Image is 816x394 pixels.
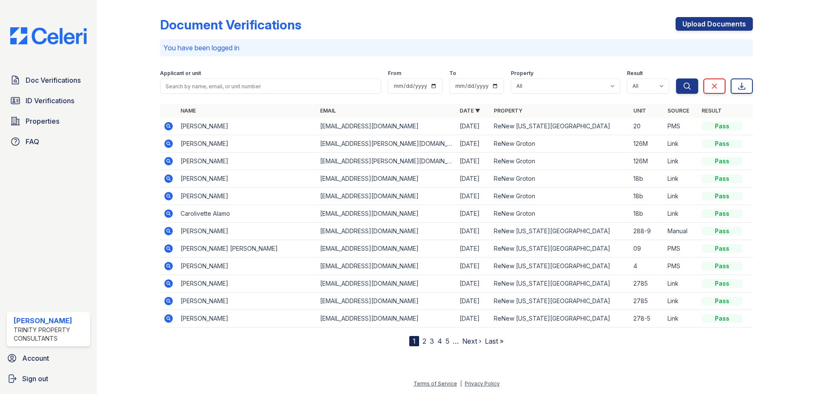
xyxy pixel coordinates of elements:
[460,107,480,114] a: Date ▼
[317,205,456,223] td: [EMAIL_ADDRESS][DOMAIN_NAME]
[664,188,698,205] td: Link
[317,135,456,153] td: [EMAIL_ADDRESS][PERSON_NAME][DOMAIN_NAME]
[630,153,664,170] td: 126M
[317,310,456,327] td: [EMAIL_ADDRESS][DOMAIN_NAME]
[320,107,336,114] a: Email
[490,205,630,223] td: ReNew Groton
[702,174,743,183] div: Pass
[453,336,459,346] span: …
[177,293,317,310] td: [PERSON_NAME]
[22,374,48,384] span: Sign out
[676,17,753,31] a: Upload Documents
[667,107,689,114] a: Source
[446,337,449,345] a: 5
[702,192,743,200] div: Pass
[630,205,664,223] td: 18b
[414,380,457,387] a: Terms of Service
[630,275,664,293] td: 2785
[664,258,698,275] td: PMS
[630,293,664,310] td: 2785
[664,310,698,327] td: Link
[702,139,743,148] div: Pass
[177,153,317,170] td: [PERSON_NAME]
[3,27,93,44] img: CE_Logo_Blue-a8612792a0a2168367f1c8372b55b34899dd931a85d93a1a3d3e32e68fde9ad4.png
[177,223,317,240] td: [PERSON_NAME]
[22,353,49,363] span: Account
[456,275,490,293] td: [DATE]
[317,275,456,293] td: [EMAIL_ADDRESS][DOMAIN_NAME]
[630,240,664,258] td: 09
[490,188,630,205] td: ReNew Groton
[177,240,317,258] td: [PERSON_NAME] [PERSON_NAME]
[7,92,90,109] a: ID Verifications
[26,116,59,126] span: Properties
[490,240,630,258] td: ReNew [US_STATE][GEOGRAPHIC_DATA]
[317,258,456,275] td: [EMAIL_ADDRESS][DOMAIN_NAME]
[630,188,664,205] td: 18b
[14,326,87,343] div: Trinity Property Consultants
[465,380,500,387] a: Privacy Policy
[317,118,456,135] td: [EMAIL_ADDRESS][DOMAIN_NAME]
[664,170,698,188] td: Link
[317,293,456,310] td: [EMAIL_ADDRESS][DOMAIN_NAME]
[26,96,74,106] span: ID Verifications
[702,314,743,323] div: Pass
[702,122,743,130] div: Pass
[462,337,481,345] a: Next ›
[664,135,698,153] td: Link
[423,337,426,345] a: 2
[490,258,630,275] td: ReNew [US_STATE][GEOGRAPHIC_DATA]
[7,113,90,130] a: Properties
[177,275,317,293] td: [PERSON_NAME]
[456,188,490,205] td: [DATE]
[630,135,664,153] td: 126M
[317,188,456,205] td: [EMAIL_ADDRESS][DOMAIN_NAME]
[456,205,490,223] td: [DATE]
[630,258,664,275] td: 4
[456,258,490,275] td: [DATE]
[26,136,39,147] span: FAQ
[7,133,90,150] a: FAQ
[409,336,419,346] div: 1
[485,337,504,345] a: Last »
[317,240,456,258] td: [EMAIL_ADDRESS][DOMAIN_NAME]
[177,188,317,205] td: [PERSON_NAME]
[456,240,490,258] td: [DATE]
[702,297,743,305] div: Pass
[160,70,201,77] label: Applicant or unit
[702,157,743,165] div: Pass
[490,223,630,240] td: ReNew [US_STATE][GEOGRAPHIC_DATA]
[702,107,722,114] a: Result
[490,135,630,153] td: ReNew Groton
[430,337,434,345] a: 3
[490,275,630,293] td: ReNew [US_STATE][GEOGRAPHIC_DATA]
[317,153,456,170] td: [EMAIL_ADDRESS][PERSON_NAME][DOMAIN_NAME]
[702,209,743,218] div: Pass
[630,170,664,188] td: 18b
[702,262,743,270] div: Pass
[177,205,317,223] td: Carolivette Alamo
[490,310,630,327] td: ReNew [US_STATE][GEOGRAPHIC_DATA]
[177,258,317,275] td: [PERSON_NAME]
[456,310,490,327] td: [DATE]
[317,223,456,240] td: [EMAIL_ADDRESS][DOMAIN_NAME]
[630,118,664,135] td: 20
[490,293,630,310] td: ReNew [US_STATE][GEOGRAPHIC_DATA]
[160,17,301,32] div: Document Verifications
[664,205,698,223] td: Link
[456,153,490,170] td: [DATE]
[490,153,630,170] td: ReNew Groton
[460,380,462,387] div: |
[630,310,664,327] td: 278-5
[494,107,522,114] a: Property
[3,370,93,387] a: Sign out
[664,293,698,310] td: Link
[437,337,442,345] a: 4
[177,135,317,153] td: [PERSON_NAME]
[664,153,698,170] td: Link
[456,118,490,135] td: [DATE]
[490,118,630,135] td: ReNew [US_STATE][GEOGRAPHIC_DATA]
[456,170,490,188] td: [DATE]
[664,118,698,135] td: PMS
[490,170,630,188] td: ReNew Groton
